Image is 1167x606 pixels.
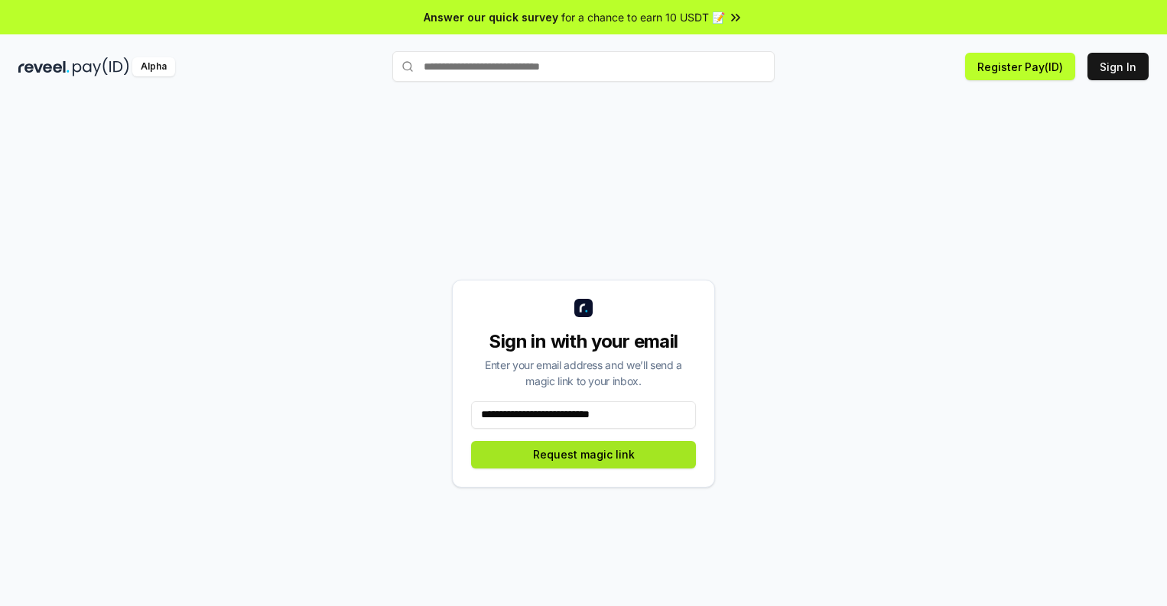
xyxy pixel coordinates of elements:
button: Request magic link [471,441,696,468]
span: for a chance to earn 10 USDT 📝 [561,9,725,25]
div: Alpha [132,57,175,76]
div: Sign in with your email [471,329,696,354]
button: Sign In [1087,53,1149,80]
img: reveel_dark [18,57,70,76]
button: Register Pay(ID) [965,53,1075,80]
div: Enter your email address and we’ll send a magic link to your inbox. [471,357,696,389]
span: Answer our quick survey [424,9,558,25]
img: logo_small [574,299,593,317]
img: pay_id [73,57,129,76]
